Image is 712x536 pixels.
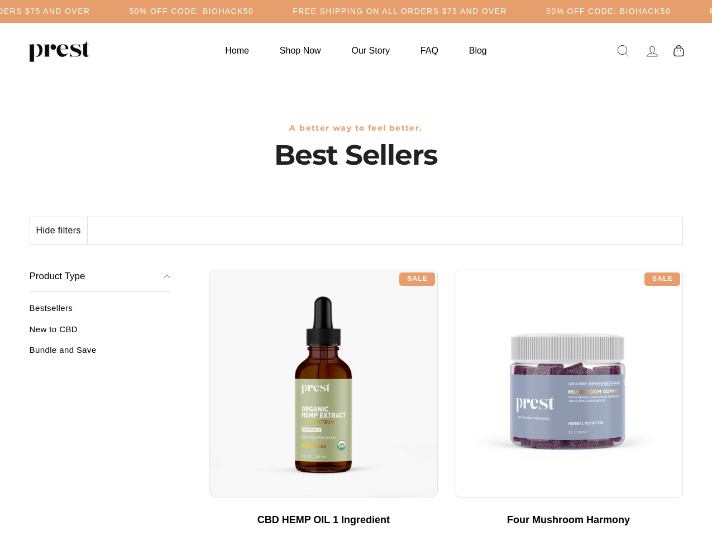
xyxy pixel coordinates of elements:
[30,261,171,293] button: Product Type
[407,40,452,61] a: FAQ
[28,40,89,62] img: PREST ORGANICS
[293,7,507,16] h5: Free Shipping on all orders $75 and over
[266,40,335,61] a: Shop Now
[30,217,88,244] button: Hide filters
[221,514,427,527] div: CBD HEMP OIL 1 Ingredient
[455,40,501,61] a: Blog
[644,272,680,286] div: Sale
[211,40,500,61] ul: Primary
[30,138,683,172] h1: Best Sellers
[30,324,171,343] a: New to CBD
[546,7,671,16] h5: 50% OFF CODE: BIOHACK50
[338,40,404,61] a: Our Story
[30,123,683,133] h3: A better way to feel better.
[399,272,435,286] div: Sale
[211,40,263,61] a: Home
[466,514,672,527] div: Four Mushroom Harmony
[129,7,254,16] h5: 50% OFF CODE: BIOHACK50
[30,303,171,322] a: Bestsellers
[30,345,171,363] a: Bundle and Save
